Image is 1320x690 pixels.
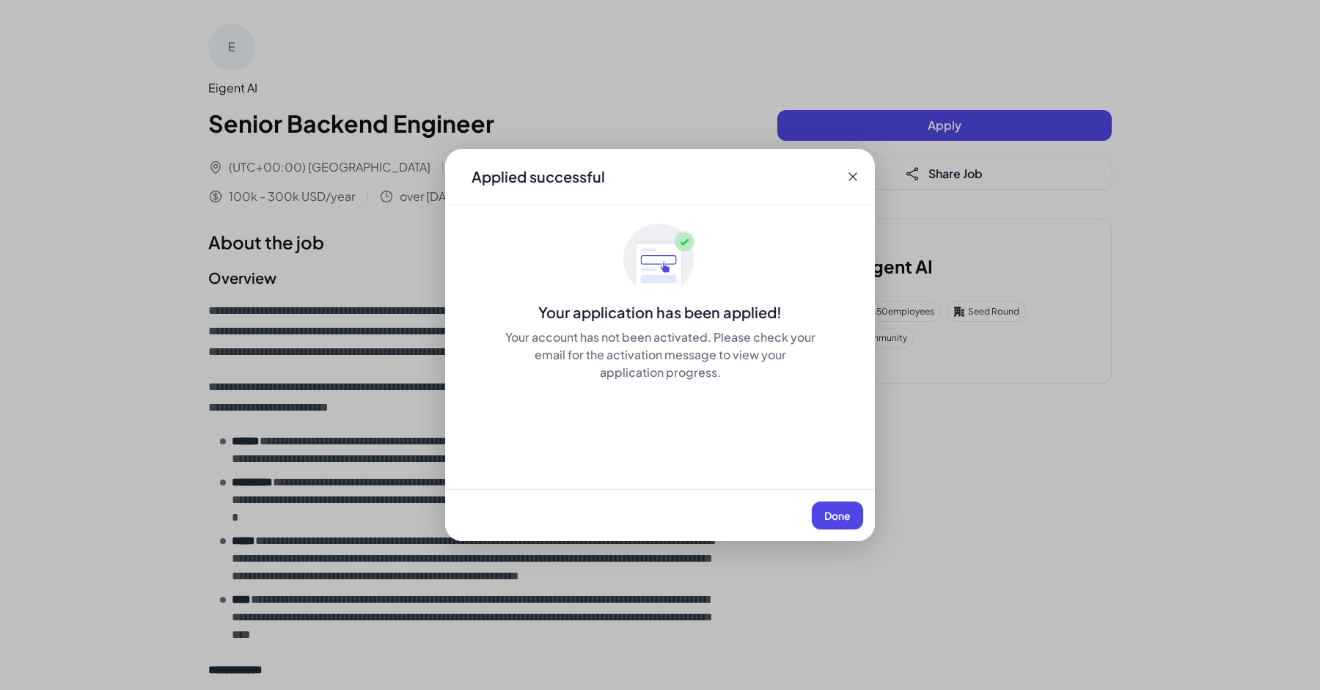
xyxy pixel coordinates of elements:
[472,166,605,187] div: Applied successful
[623,223,697,296] img: ApplyedMaskGroup3.svg
[504,329,816,381] div: Your account has not been activated. Please check your email for the activation message to view y...
[824,509,851,522] span: Done
[445,302,875,323] div: Your application has been applied!
[812,502,863,529] button: Done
